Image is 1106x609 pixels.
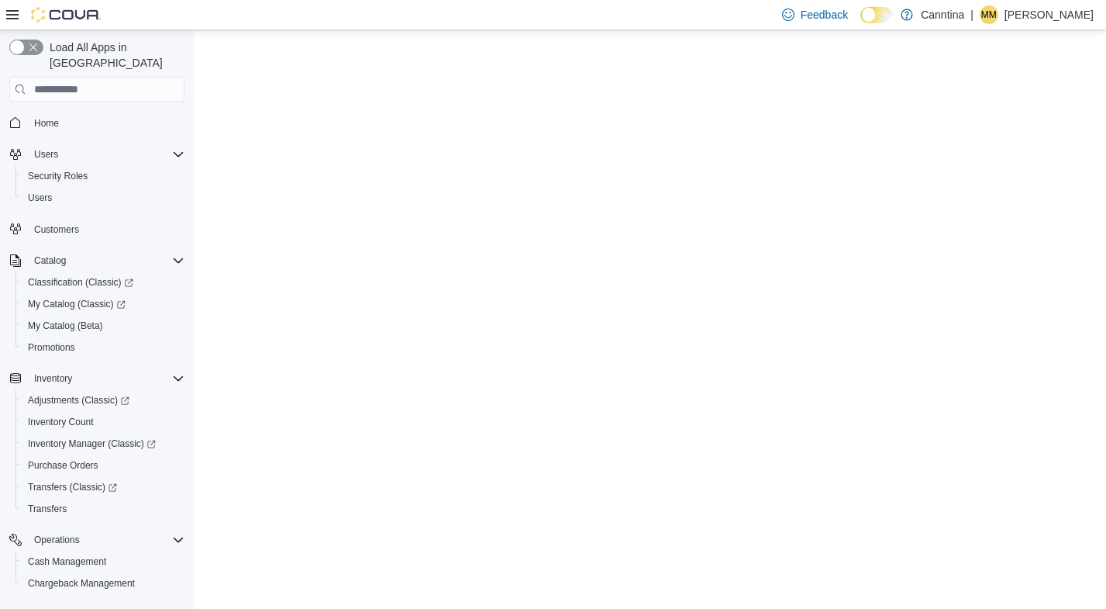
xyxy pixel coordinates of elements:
[28,170,88,182] span: Security Roles
[43,40,184,71] span: Load All Apps in [GEOGRAPHIC_DATA]
[22,295,132,313] a: My Catalog (Classic)
[28,341,75,354] span: Promotions
[28,503,67,515] span: Transfers
[28,555,106,568] span: Cash Management
[28,416,94,428] span: Inventory Count
[921,5,964,24] p: Canntina
[22,189,184,207] span: Users
[3,529,191,551] button: Operations
[28,298,126,310] span: My Catalog (Classic)
[16,455,191,476] button: Purchase Orders
[34,223,79,236] span: Customers
[28,481,117,493] span: Transfers (Classic)
[28,114,65,133] a: Home
[16,476,191,498] a: Transfers (Classic)
[28,459,98,472] span: Purchase Orders
[981,5,997,24] span: MM
[28,369,184,388] span: Inventory
[16,315,191,337] button: My Catalog (Beta)
[28,531,184,549] span: Operations
[28,220,85,239] a: Customers
[28,276,133,289] span: Classification (Classic)
[22,391,136,410] a: Adjustments (Classic)
[22,456,105,475] a: Purchase Orders
[970,5,973,24] p: |
[3,250,191,272] button: Catalog
[22,413,100,431] a: Inventory Count
[22,273,140,292] a: Classification (Classic)
[3,144,191,165] button: Users
[22,189,58,207] a: Users
[22,500,184,518] span: Transfers
[28,220,184,239] span: Customers
[34,254,66,267] span: Catalog
[34,372,72,385] span: Inventory
[28,112,184,132] span: Home
[22,317,109,335] a: My Catalog (Beta)
[16,389,191,411] a: Adjustments (Classic)
[22,500,73,518] a: Transfers
[28,531,86,549] button: Operations
[3,218,191,240] button: Customers
[16,573,191,594] button: Chargeback Management
[22,273,184,292] span: Classification (Classic)
[22,317,184,335] span: My Catalog (Beta)
[22,434,162,453] a: Inventory Manager (Classic)
[1004,5,1094,24] p: [PERSON_NAME]
[22,338,184,357] span: Promotions
[28,320,103,332] span: My Catalog (Beta)
[28,369,78,388] button: Inventory
[22,413,184,431] span: Inventory Count
[16,293,191,315] a: My Catalog (Classic)
[801,7,848,22] span: Feedback
[28,145,64,164] button: Users
[22,434,184,453] span: Inventory Manager (Classic)
[28,251,184,270] span: Catalog
[22,167,94,185] a: Security Roles
[22,478,184,497] span: Transfers (Classic)
[16,272,191,293] a: Classification (Classic)
[3,368,191,389] button: Inventory
[34,117,59,130] span: Home
[22,295,184,313] span: My Catalog (Classic)
[34,534,80,546] span: Operations
[28,145,184,164] span: Users
[22,478,123,497] a: Transfers (Classic)
[22,456,184,475] span: Purchase Orders
[34,148,58,161] span: Users
[22,391,184,410] span: Adjustments (Classic)
[28,438,156,450] span: Inventory Manager (Classic)
[22,552,184,571] span: Cash Management
[31,7,101,22] img: Cova
[22,574,141,593] a: Chargeback Management
[980,5,998,24] div: Morgan Meredith
[22,338,81,357] a: Promotions
[28,192,52,204] span: Users
[3,111,191,133] button: Home
[16,165,191,187] button: Security Roles
[28,577,135,590] span: Chargeback Management
[22,552,112,571] a: Cash Management
[28,251,72,270] button: Catalog
[16,411,191,433] button: Inventory Count
[16,187,191,209] button: Users
[22,574,184,593] span: Chargeback Management
[16,337,191,358] button: Promotions
[16,498,191,520] button: Transfers
[16,433,191,455] a: Inventory Manager (Classic)
[22,167,184,185] span: Security Roles
[28,394,129,407] span: Adjustments (Classic)
[16,551,191,573] button: Cash Management
[860,7,893,23] input: Dark Mode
